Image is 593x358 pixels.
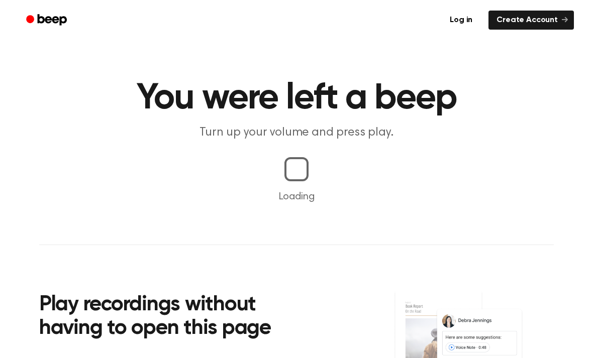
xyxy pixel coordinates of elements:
[39,80,554,116] h1: You were left a beep
[39,293,310,341] h2: Play recordings without having to open this page
[19,11,76,30] a: Beep
[440,9,482,32] a: Log in
[488,11,574,30] a: Create Account
[12,189,581,204] p: Loading
[104,125,489,141] p: Turn up your volume and press play.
